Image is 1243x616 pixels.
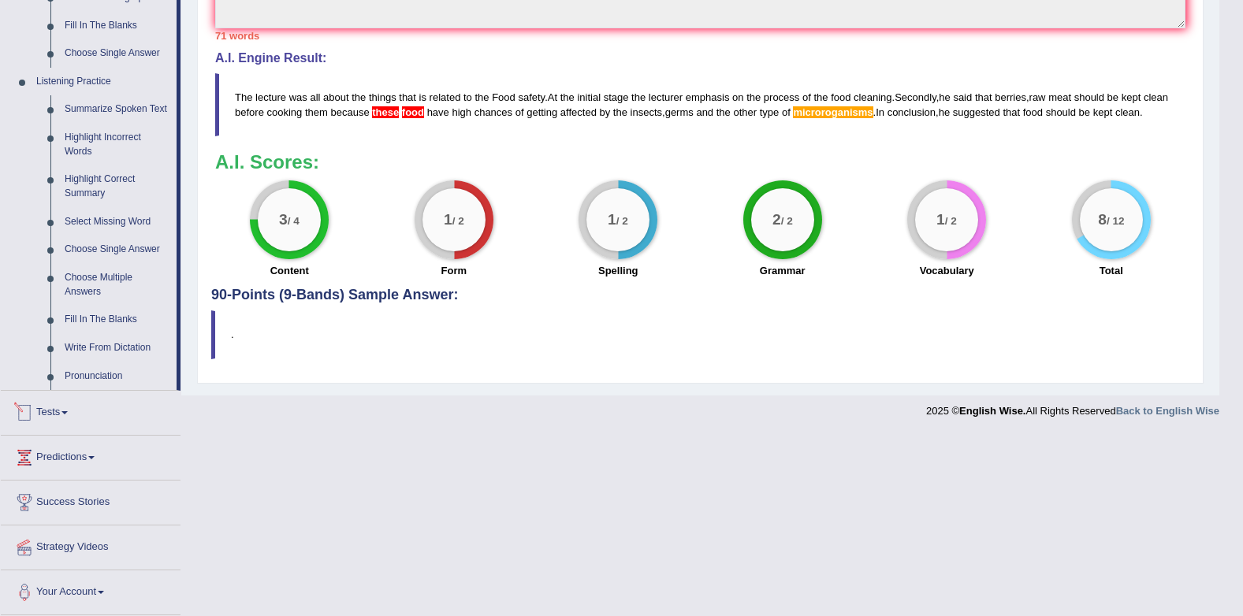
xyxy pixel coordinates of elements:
span: about [323,91,349,103]
a: Summarize Spoken Text [58,95,177,124]
small: / 2 [452,216,464,228]
span: that [975,91,992,103]
span: the [613,106,627,118]
span: kept [1122,91,1141,103]
span: getting [527,106,557,118]
a: Highlight Incorrect Words [58,124,177,165]
a: Success Stories [1,481,180,520]
blockquote: . [211,310,1189,358]
div: 71 words [215,28,1185,43]
span: safety [518,91,545,103]
span: The plural demonstrative ‘these’ does not agree with the singular noun ‘food’. Did you mean “this... [399,106,402,118]
span: The plural demonstrative ‘these’ does not agree with the singular noun ‘food’. Did you mean “this... [402,106,424,118]
span: other [733,106,757,118]
span: In [876,106,884,118]
a: Highlight Correct Summary [58,165,177,207]
span: meat [1048,91,1071,103]
span: germs [665,106,694,118]
span: be [1079,106,1090,118]
big: 2 [772,211,781,228]
span: them [305,106,328,118]
a: Predictions [1,436,180,475]
span: berries [995,91,1026,103]
small: / 2 [945,216,957,228]
span: that [1003,106,1020,118]
small: / 12 [1107,216,1125,228]
a: Choose Multiple Answers [58,264,177,306]
span: and [696,106,713,118]
label: Vocabulary [920,263,974,278]
span: raw [1029,91,1046,103]
a: Fill In The Blanks [58,306,177,334]
span: Food [492,91,515,103]
span: have [427,106,449,118]
a: Strategy Videos [1,525,180,565]
h4: A.I. Engine Result: [215,51,1185,65]
a: Pronunciation [58,362,177,391]
span: cooking [267,106,303,118]
span: should [1074,91,1104,103]
span: before [235,106,264,118]
span: the [352,91,366,103]
big: 1 [936,211,945,228]
a: Fill In The Blanks [58,12,177,40]
span: Possible spelling mistake found. (did you mean: microorganisms) [793,106,873,118]
span: he [939,106,950,118]
a: Choose Single Answer [58,236,177,264]
span: should [1046,106,1076,118]
span: the [716,106,731,118]
span: by [600,106,611,118]
span: conclusion [888,106,936,118]
span: of [782,106,791,118]
label: Grammar [760,263,806,278]
span: lecturer [649,91,683,103]
span: on [732,91,743,103]
label: Spelling [598,263,638,278]
b: A.I. Scores: [215,151,319,173]
a: Choose Single Answer [58,39,177,68]
small: / 4 [288,216,300,228]
a: Back to English Wise [1116,405,1219,417]
span: emphasis [686,91,730,103]
span: affected [560,106,597,118]
span: the [631,91,646,103]
span: the [746,91,761,103]
big: 1 [608,211,616,228]
a: Tests [1,391,180,430]
span: lecture [255,91,286,103]
span: things [369,91,396,103]
span: because [330,106,369,118]
span: of [802,91,811,103]
span: be [1107,91,1118,103]
span: is [419,91,426,103]
span: At [548,91,557,103]
span: food [831,91,850,103]
a: Select Missing Word [58,208,177,236]
span: the [560,91,575,103]
span: clean [1115,106,1140,118]
strong: English Wise. [959,405,1025,417]
span: food [1023,106,1043,118]
span: the [474,91,489,103]
span: initial [577,91,601,103]
span: the [813,91,828,103]
span: was [289,91,307,103]
small: / 2 [616,216,628,228]
blockquote: . . , , , . , . [215,73,1185,136]
span: high [452,106,471,118]
a: Your Account [1,570,180,610]
label: Form [441,263,467,278]
label: Total [1100,263,1123,278]
span: stage [604,91,629,103]
span: all [310,91,320,103]
small: / 2 [781,216,793,228]
span: related [430,91,461,103]
span: that [399,91,416,103]
a: Listening Practice [29,68,177,96]
span: kept [1093,106,1113,118]
span: The plural demonstrative ‘these’ does not agree with the singular noun ‘food’. Did you mean “this... [372,106,399,118]
span: said [953,91,972,103]
span: he [939,91,950,103]
span: cleaning [854,91,891,103]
